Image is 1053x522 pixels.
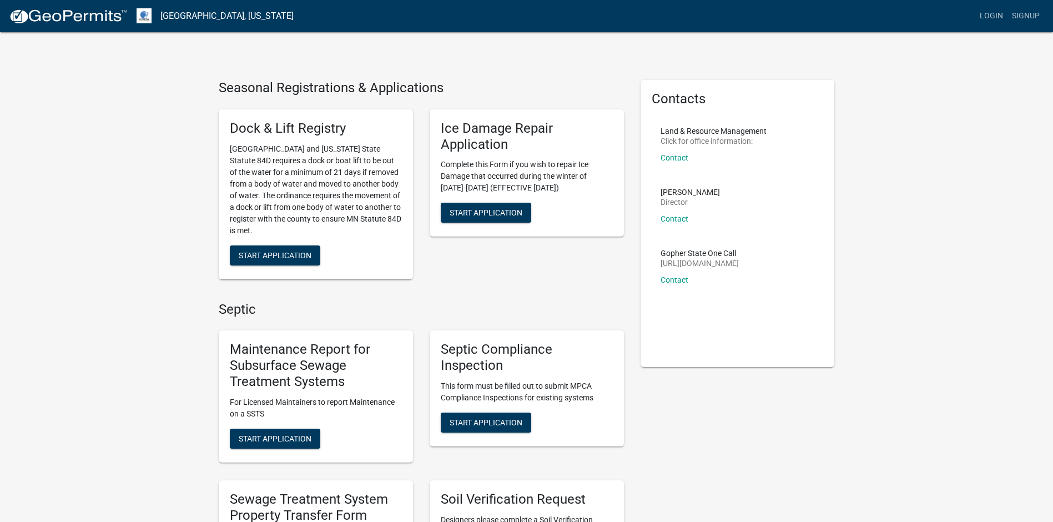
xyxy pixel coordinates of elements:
span: Start Application [450,418,522,426]
p: [PERSON_NAME] [661,188,720,196]
a: Signup [1007,6,1044,27]
h5: Septic Compliance Inspection [441,342,613,374]
a: Login [975,6,1007,27]
a: [GEOGRAPHIC_DATA], [US_STATE] [160,7,294,26]
p: [URL][DOMAIN_NAME] [661,259,739,267]
p: Land & Resource Management [661,127,767,135]
span: Start Application [239,434,311,443]
h5: Maintenance Report for Subsurface Sewage Treatment Systems [230,342,402,389]
button: Start Application [441,413,531,433]
p: Director [661,198,720,206]
p: For Licensed Maintainers to report Maintenance on a SSTS [230,396,402,420]
h5: Contacts [652,91,824,107]
a: Contact [661,214,688,223]
p: Complete this Form if you wish to repair Ice Damage that occurred during the winter of [DATE]-[DA... [441,159,613,194]
p: Click for office information: [661,137,767,145]
h4: Septic [219,302,624,318]
h5: Soil Verification Request [441,491,613,508]
span: Start Application [450,208,522,217]
p: This form must be filled out to submit MPCA Compliance Inspections for existing systems [441,380,613,404]
a: Contact [661,153,688,162]
button: Start Application [230,429,320,449]
button: Start Application [230,245,320,265]
h5: Dock & Lift Registry [230,121,402,137]
img: Otter Tail County, Minnesota [137,8,152,23]
p: [GEOGRAPHIC_DATA] and [US_STATE] State Statute 84D requires a dock or boat lift to be out of the ... [230,143,402,237]
button: Start Application [441,203,531,223]
h4: Seasonal Registrations & Applications [219,80,624,96]
span: Start Application [239,250,311,259]
p: Gopher State One Call [661,249,739,257]
a: Contact [661,275,688,284]
h5: Ice Damage Repair Application [441,121,613,153]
